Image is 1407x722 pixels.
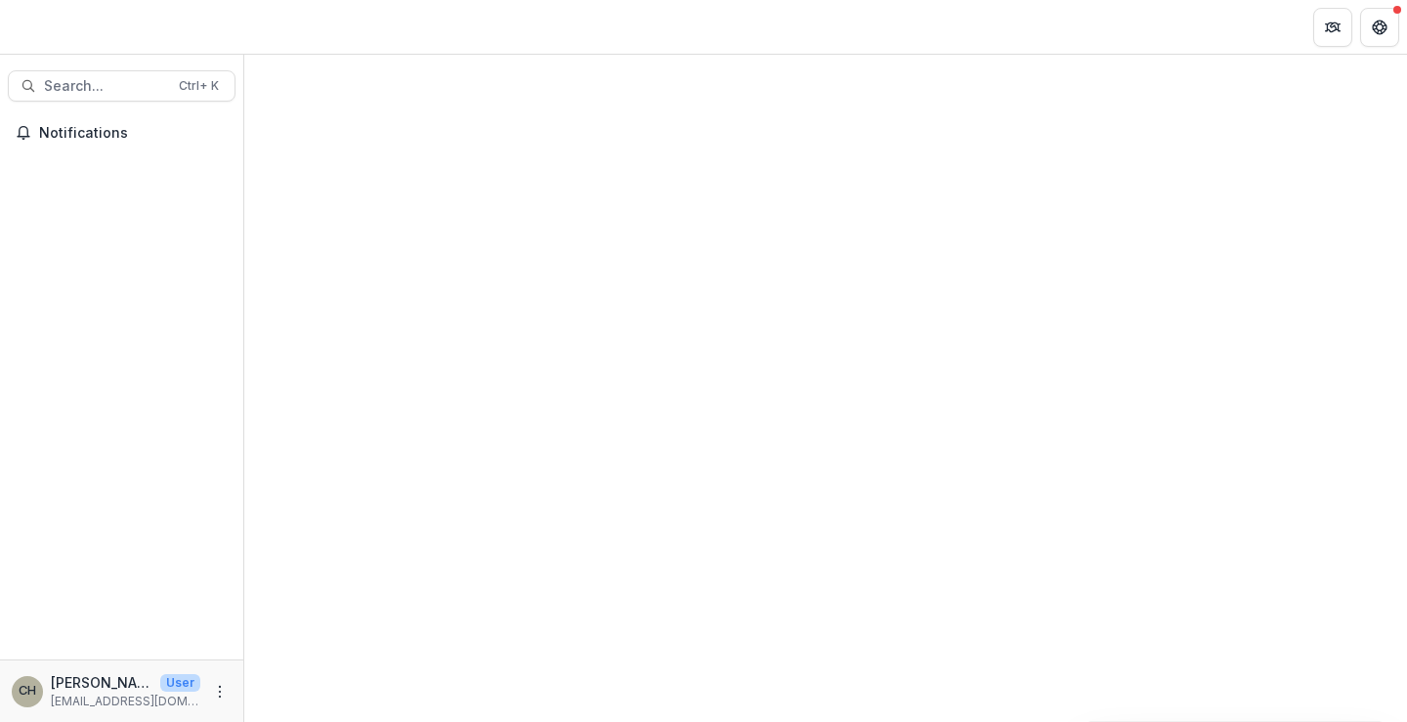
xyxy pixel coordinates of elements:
span: Search... [44,78,167,95]
div: Carli Herz [19,685,36,698]
p: [PERSON_NAME] [51,672,152,693]
button: Search... [8,70,235,102]
span: Notifications [39,125,228,142]
nav: breadcrumb [252,13,335,41]
div: Ctrl + K [175,75,223,97]
button: Partners [1313,8,1352,47]
button: Notifications [8,117,235,149]
button: More [208,680,232,703]
p: [EMAIL_ADDRESS][DOMAIN_NAME] [51,693,200,710]
p: User [160,674,200,692]
button: Get Help [1360,8,1399,47]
